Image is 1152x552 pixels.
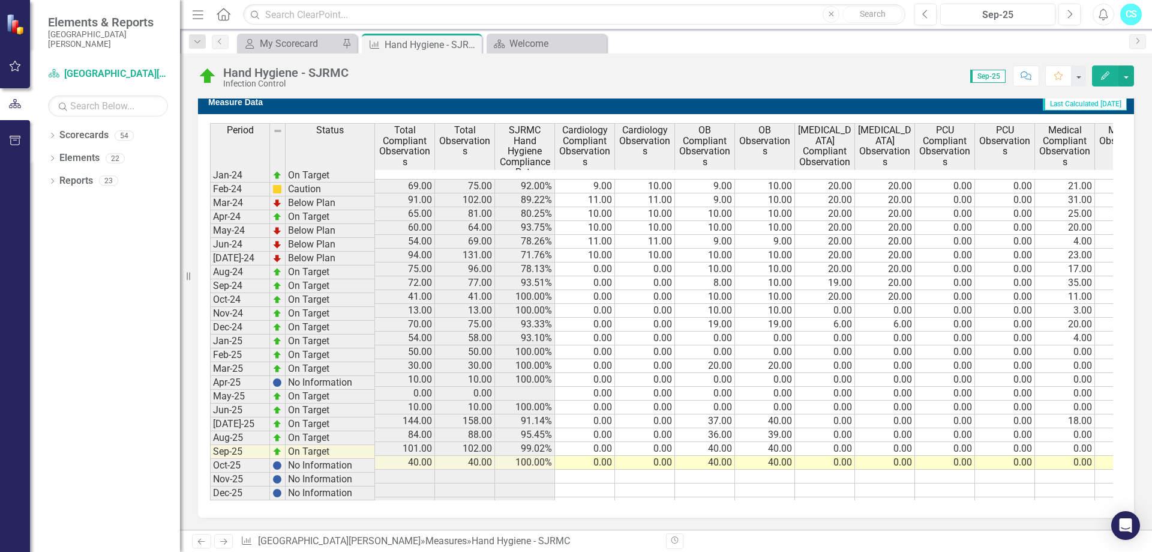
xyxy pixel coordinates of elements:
[615,179,675,193] td: 10.00
[675,290,735,304] td: 10.00
[495,359,555,373] td: 100.00%
[555,262,615,276] td: 0.00
[675,304,735,318] td: 10.00
[735,401,795,414] td: 0.00
[615,249,675,262] td: 10.00
[615,304,675,318] td: 0.00
[615,235,675,249] td: 11.00
[375,221,435,235] td: 60.00
[286,307,375,321] td: On Target
[435,235,495,249] td: 69.00
[975,387,1035,401] td: 0.00
[735,221,795,235] td: 10.00
[210,390,270,404] td: May-25
[735,262,795,276] td: 10.00
[615,387,675,401] td: 0.00
[555,387,615,401] td: 0.00
[855,401,915,414] td: 0.00
[970,70,1006,83] span: Sep-25
[272,281,282,291] img: zOikAAAAAElFTkSuQmCC
[210,265,270,279] td: Aug-24
[975,318,1035,332] td: 0.00
[375,332,435,345] td: 54.00
[1035,235,1095,249] td: 4.00
[555,401,615,414] td: 0.00
[675,276,735,290] td: 8.00
[435,414,495,428] td: 158.00
[675,332,735,345] td: 0.00
[272,171,282,180] img: zOikAAAAAElFTkSuQmCC
[735,387,795,401] td: 0.00
[495,262,555,276] td: 78.13%
[915,235,975,249] td: 0.00
[555,304,615,318] td: 0.00
[615,318,675,332] td: 0.00
[435,387,495,401] td: 0.00
[375,179,435,193] td: 69.00
[795,359,855,373] td: 0.00
[286,238,375,252] td: Below Plan
[975,249,1035,262] td: 0.00
[272,323,282,332] img: zOikAAAAAElFTkSuQmCC
[272,198,282,208] img: TnMDeAgwAPMxUmUi88jYAAAAAElFTkSuQmCC
[435,373,495,387] td: 10.00
[675,235,735,249] td: 9.00
[675,179,735,193] td: 9.00
[915,193,975,207] td: 0.00
[286,321,375,335] td: On Target
[555,193,615,207] td: 11.00
[675,401,735,414] td: 0.00
[735,276,795,290] td: 10.00
[675,359,735,373] td: 20.00
[615,276,675,290] td: 0.00
[435,249,495,262] td: 131.00
[975,304,1035,318] td: 0.00
[272,226,282,235] img: TnMDeAgwAPMxUmUi88jYAAAAAElFTkSuQmCC
[855,207,915,221] td: 20.00
[495,193,555,207] td: 89.22%
[495,304,555,318] td: 100.00%
[495,345,555,359] td: 100.00%
[795,387,855,401] td: 0.00
[1035,276,1095,290] td: 35.00
[286,376,375,390] td: No Information
[915,359,975,373] td: 0.00
[855,359,915,373] td: 0.00
[210,293,270,307] td: Oct-24
[915,304,975,318] td: 0.00
[286,293,375,307] td: On Target
[210,279,270,293] td: Sep-24
[915,207,975,221] td: 0.00
[555,207,615,221] td: 10.00
[855,373,915,387] td: 0.00
[1035,373,1095,387] td: 0.00
[375,235,435,249] td: 54.00
[435,359,495,373] td: 30.00
[915,387,975,401] td: 0.00
[1035,262,1095,276] td: 17.00
[615,345,675,359] td: 0.00
[915,401,975,414] td: 0.00
[210,404,270,417] td: Jun-25
[795,262,855,276] td: 20.00
[855,332,915,345] td: 0.00
[855,221,915,235] td: 20.00
[1035,332,1095,345] td: 4.00
[435,304,495,318] td: 13.00
[975,179,1035,193] td: 0.00
[495,276,555,290] td: 93.51%
[1035,221,1095,235] td: 20.00
[210,362,270,376] td: Mar-25
[975,207,1035,221] td: 0.00
[795,373,855,387] td: 0.00
[435,207,495,221] td: 81.00
[286,196,375,210] td: Below Plan
[555,345,615,359] td: 0.00
[495,414,555,428] td: 91.14%
[495,179,555,193] td: 92.00%
[1035,290,1095,304] td: 11.00
[286,279,375,293] td: On Target
[495,332,555,345] td: 93.10%
[59,129,109,142] a: Scorecards
[555,179,615,193] td: 9.00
